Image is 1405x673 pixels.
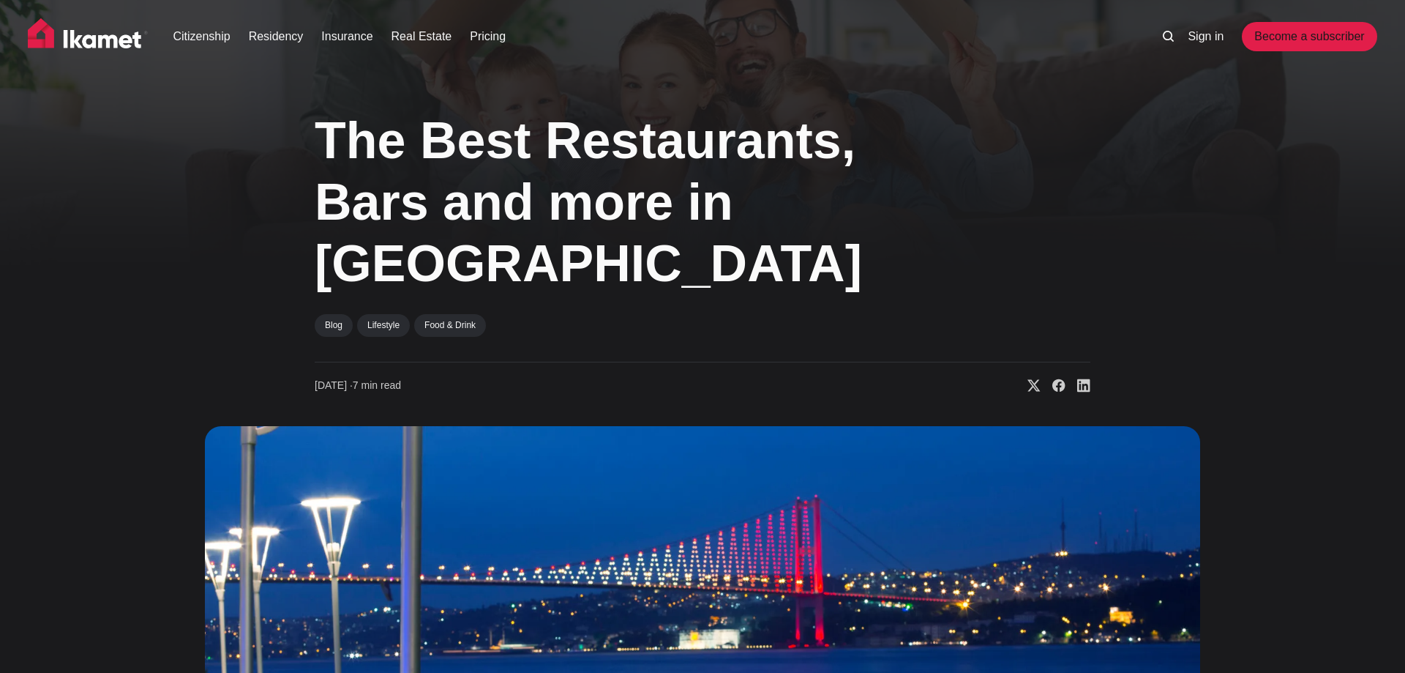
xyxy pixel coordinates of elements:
[1041,379,1065,393] a: Share on Facebook
[28,18,148,55] img: Ikamet home
[315,379,401,393] time: 7 min read
[470,28,506,45] a: Pricing
[315,314,353,336] a: Blog
[1065,379,1090,393] a: Share on Linkedin
[1016,379,1041,393] a: Share on X
[1188,28,1224,45] a: Sign in
[391,28,452,45] a: Real Estate
[315,110,944,294] h1: The Best Restaurants, Bars and more in [GEOGRAPHIC_DATA]
[315,379,353,391] span: [DATE] ∙
[414,314,486,336] a: Food & Drink
[173,28,230,45] a: Citizenship
[321,28,372,45] a: Insurance
[1242,22,1376,51] a: Become a subscriber
[249,28,304,45] a: Residency
[357,314,410,336] a: Lifestyle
